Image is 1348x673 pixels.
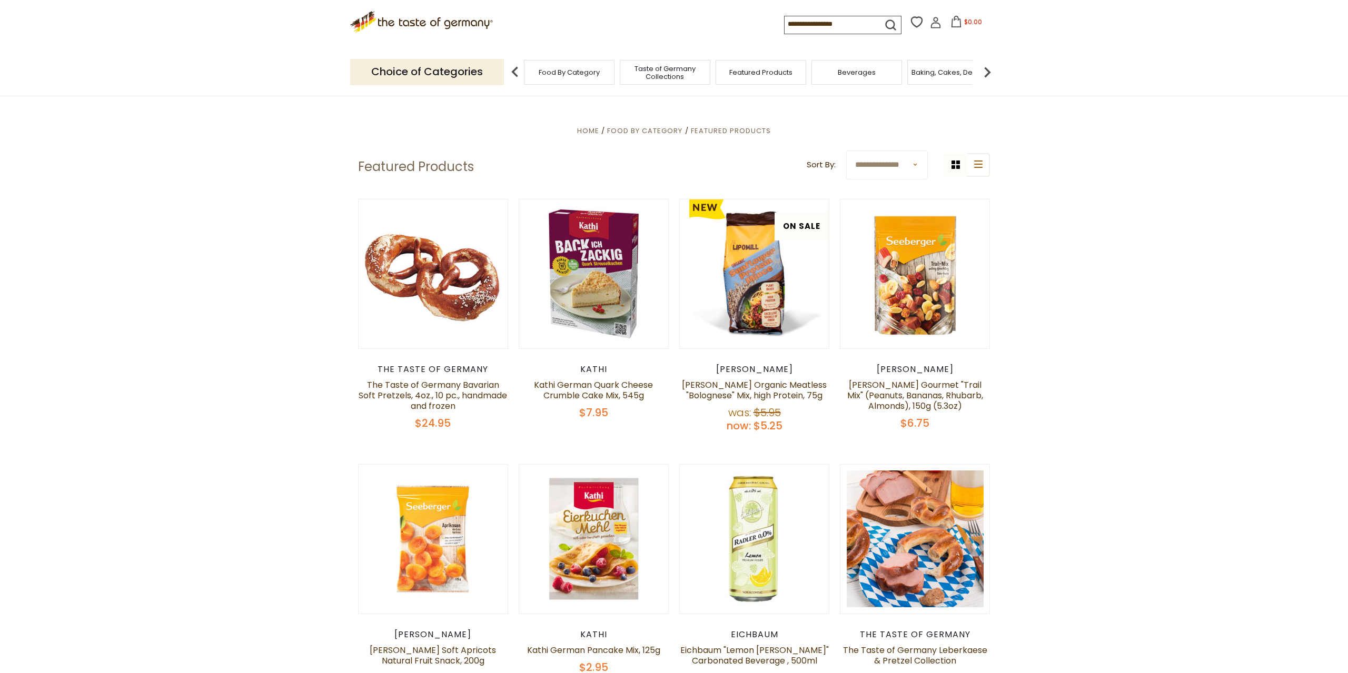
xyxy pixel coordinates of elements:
span: $6.75 [900,416,929,430]
img: Seeberger Soft Apricots [359,465,508,614]
span: $7.95 [579,405,608,420]
a: Kathi German Quark Cheese Crumble Cake Mix, 545g [534,379,653,401]
a: The Taste of Germany Bavarian Soft Pretzels, 4oz., 10 pc., handmade and frozen [359,379,507,412]
a: Food By Category [607,126,682,136]
img: The Taste of Germany Bavarian Soft Pretzels, 4oz., 10 pc., handmade and frozen [359,199,508,348]
a: Beverages [838,68,876,76]
a: Featured Products [729,68,792,76]
img: Eichbaum "Lemon Radler" Carbonated Beverage , 500ml [680,465,829,614]
img: Kathi German Pancake Mix, 125g [519,465,668,614]
div: The Taste of Germany [840,629,990,640]
div: [PERSON_NAME] [840,364,990,375]
span: $0.00 [964,17,982,26]
a: [PERSON_NAME] Organic Meatless "Bolognese" Mix, high Protein, 75g [682,379,827,401]
span: $5.95 [754,405,781,420]
img: Seeberger Gourmet "Trail Mix" (Peanuts, Bananas, Rhubarb, Almonds), 150g (5.3oz) [840,199,989,348]
p: Choice of Categories [350,59,504,85]
div: Kathi [519,364,669,375]
a: Kathi German Pancake Mix, 125g [527,644,660,656]
img: previous arrow [504,62,526,83]
a: The Taste of Germany Leberkaese & Pretzel Collection [843,644,987,667]
a: Featured Products [691,126,771,136]
img: The Taste of Germany Leberkaese & Pretzel Collection [840,465,989,614]
button: $0.00 [944,16,988,32]
img: Kathi German Quark Cheese Crumble Cake Mix, 545g [519,199,668,348]
div: [PERSON_NAME] [679,364,829,375]
img: Lamotte Organic Meatless "Bolognese" Mix, high Protein, 75g [680,199,829,348]
a: Food By Category [539,68,600,76]
a: [PERSON_NAME] Gourmet "Trail Mix" (Peanuts, Bananas, Rhubarb, Almonds), 150g (5.3oz) [847,379,983,412]
a: [PERSON_NAME] Soft Apricots Natural Fruit Snack, 200g [370,644,496,667]
a: Home [577,126,599,136]
div: [PERSON_NAME] [358,629,508,640]
a: Eichbaum "Lemon [PERSON_NAME]" Carbonated Beverage , 500ml [680,644,829,667]
span: $24.95 [415,416,451,430]
div: Kathi [519,629,669,640]
label: Sort By: [807,158,836,172]
div: The Taste of Germany [358,364,508,375]
h1: Featured Products [358,159,474,175]
a: Taste of Germany Collections [623,65,707,81]
img: next arrow [977,62,998,83]
label: Was: [728,405,751,420]
span: $5.25 [754,418,782,433]
a: Baking, Cakes, Desserts [911,68,993,76]
label: Now: [727,418,751,433]
div: Eichbaum [679,629,829,640]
